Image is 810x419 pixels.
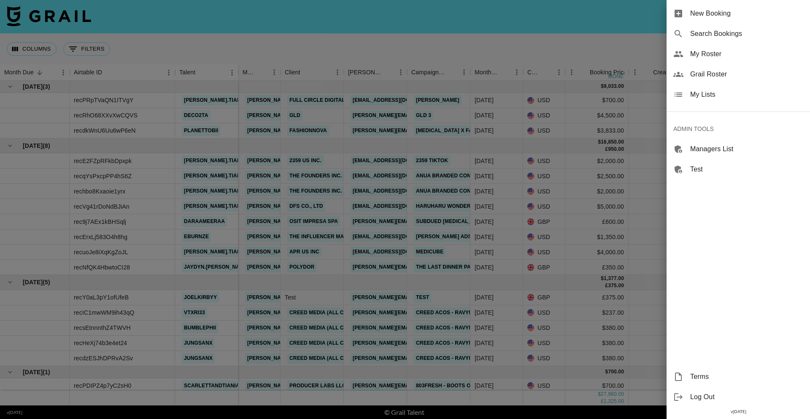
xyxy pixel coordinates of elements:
div: Grail Roster [667,64,810,84]
div: New Booking [667,3,810,24]
span: My Lists [690,90,803,100]
div: Log Out [667,387,810,407]
div: Managers List [667,139,810,159]
div: My Lists [667,84,810,105]
div: ADMIN TOOLS [667,119,810,139]
div: Test [667,159,810,180]
span: Test [690,164,803,174]
span: New Booking [690,8,803,19]
span: Grail Roster [690,69,803,79]
span: Managers List [690,144,803,154]
span: My Roster [690,49,803,59]
span: Log Out [690,392,803,402]
div: Search Bookings [667,24,810,44]
span: Search Bookings [690,29,803,39]
div: Terms [667,367,810,387]
span: Terms [690,372,803,382]
div: v [DATE] [667,407,810,416]
div: My Roster [667,44,810,64]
